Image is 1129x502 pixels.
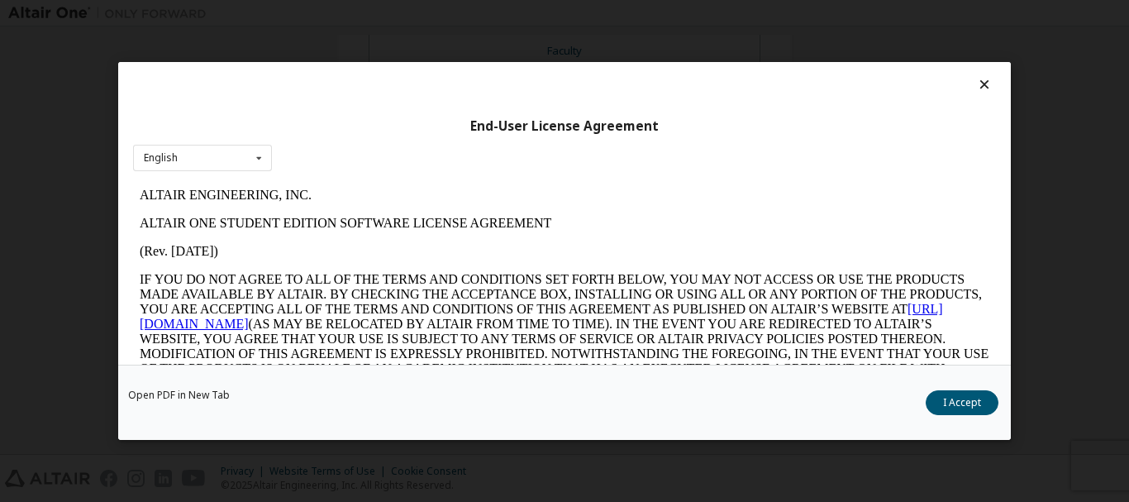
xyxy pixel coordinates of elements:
[7,35,856,50] p: ALTAIR ONE STUDENT EDITION SOFTWARE LICENSE AGREEMENT
[926,390,998,415] button: I Accept
[7,223,856,283] p: This Altair One Student Edition Software License Agreement (“Agreement”) is between Altair Engine...
[144,153,178,163] div: English
[7,121,810,150] a: [URL][DOMAIN_NAME]
[7,91,856,210] p: IF YOU DO NOT AGREE TO ALL OF THE TERMS AND CONDITIONS SET FORTH BELOW, YOU MAY NOT ACCESS OR USE...
[7,7,856,22] p: ALTAIR ENGINEERING, INC.
[7,63,856,78] p: (Rev. [DATE])
[133,118,996,135] div: End-User License Agreement
[128,390,230,400] a: Open PDF in New Tab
